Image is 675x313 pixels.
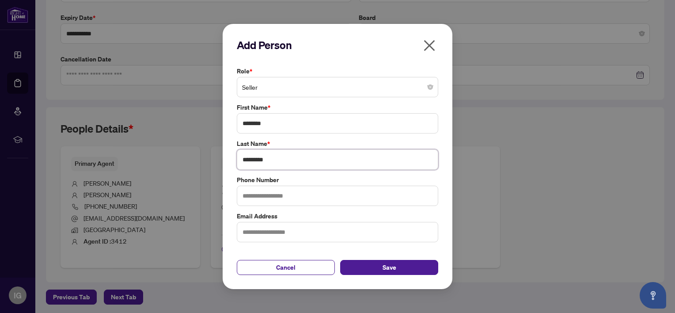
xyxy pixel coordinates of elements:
span: close [422,38,436,53]
label: Phone Number [237,175,438,185]
label: Last Name [237,139,438,149]
label: First Name [237,103,438,112]
span: Save [383,260,396,275]
span: Cancel [276,260,296,275]
label: Role [237,66,438,76]
button: Open asap [640,282,666,309]
button: Save [340,260,438,275]
label: Email Address [237,211,438,221]
span: close-circle [428,84,433,90]
span: Seller [242,79,433,95]
h2: Add Person [237,38,438,52]
button: Cancel [237,260,335,275]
